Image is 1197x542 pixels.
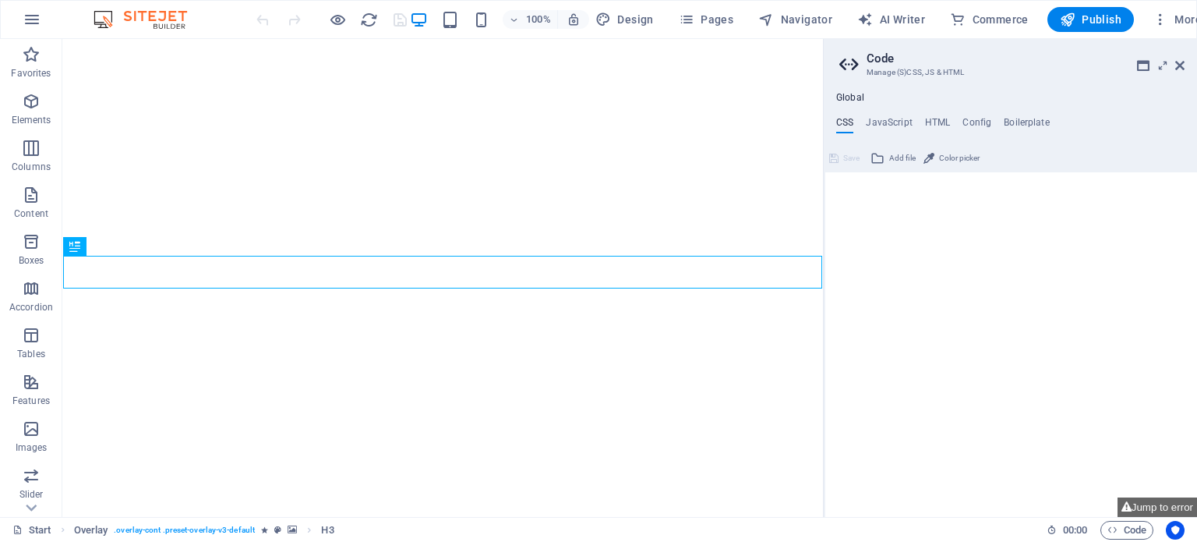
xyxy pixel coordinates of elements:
[595,12,654,27] span: Design
[74,521,108,540] span: Click to select. Double-click to edit
[11,67,51,80] p: Favorites
[261,526,268,534] i: Element contains an animation
[1100,521,1153,540] button: Code
[328,10,347,29] button: Click here to leave preview mode and continue editing
[866,117,912,134] h4: JavaScript
[16,441,48,454] p: Images
[12,395,50,407] p: Features
[9,301,53,314] p: Accordion
[1047,521,1088,540] h6: Session time
[12,161,51,173] p: Columns
[962,117,991,134] h4: Config
[836,117,853,134] h4: CSS
[752,7,839,32] button: Navigator
[359,10,378,29] button: reload
[17,348,45,360] p: Tables
[851,7,931,32] button: AI Writer
[14,207,48,220] p: Content
[1074,524,1076,536] span: :
[1004,117,1050,134] h4: Boilerplate
[1060,12,1121,27] span: Publish
[19,488,44,501] p: Slider
[673,7,740,32] button: Pages
[12,114,51,126] p: Elements
[1166,521,1185,540] button: Usercentrics
[526,10,551,29] h6: 100%
[867,66,1153,80] h3: Manage (S)CSS, JS & HTML
[950,12,1029,27] span: Commerce
[274,526,281,534] i: This element is a customizable preset
[944,7,1035,32] button: Commerce
[758,12,832,27] span: Navigator
[857,12,925,27] span: AI Writer
[321,521,334,540] span: Click to select. Double-click to edit
[360,11,378,29] i: Reload page
[589,7,660,32] div: Design (Ctrl+Alt+Y)
[288,526,297,534] i: This element contains a background
[114,521,255,540] span: . overlay-cont .preset-overlay-v3-default
[925,117,951,134] h4: HTML
[939,149,980,168] span: Color picker
[1107,521,1146,540] span: Code
[503,10,558,29] button: 100%
[589,7,660,32] button: Design
[12,521,51,540] a: Click to cancel selection. Double-click to open Pages
[1047,7,1134,32] button: Publish
[567,12,581,27] i: On resize automatically adjust zoom level to fit chosen device.
[679,12,733,27] span: Pages
[1063,521,1087,540] span: 00 00
[74,521,334,540] nav: breadcrumb
[867,51,1185,66] h2: Code
[921,149,982,168] button: Color picker
[1118,498,1197,517] button: Jump to error
[90,10,207,29] img: Editor Logo
[19,254,44,267] p: Boxes
[889,149,916,168] span: Add file
[836,92,864,105] h4: Global
[868,149,918,168] button: Add file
